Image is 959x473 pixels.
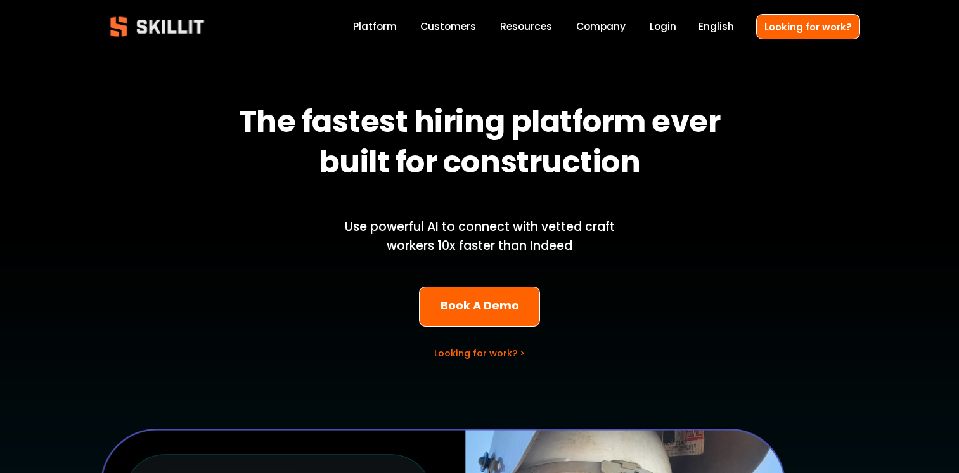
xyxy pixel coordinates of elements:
img: Skillit [100,8,215,46]
a: Looking for work? [756,14,860,39]
a: Platform [353,18,397,36]
strong: The fastest hiring platform ever built for construction [239,98,726,191]
span: English [698,19,734,34]
a: Customers [420,18,476,36]
a: Looking for work? > [434,347,525,360]
p: Use powerful AI to connect with vetted craft workers 10x faster than Indeed [323,217,636,256]
span: Resources [500,19,552,34]
a: Company [576,18,626,36]
a: Login [650,18,676,36]
a: Book A Demo [419,287,540,327]
a: folder dropdown [500,18,552,36]
div: language picker [698,18,734,36]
